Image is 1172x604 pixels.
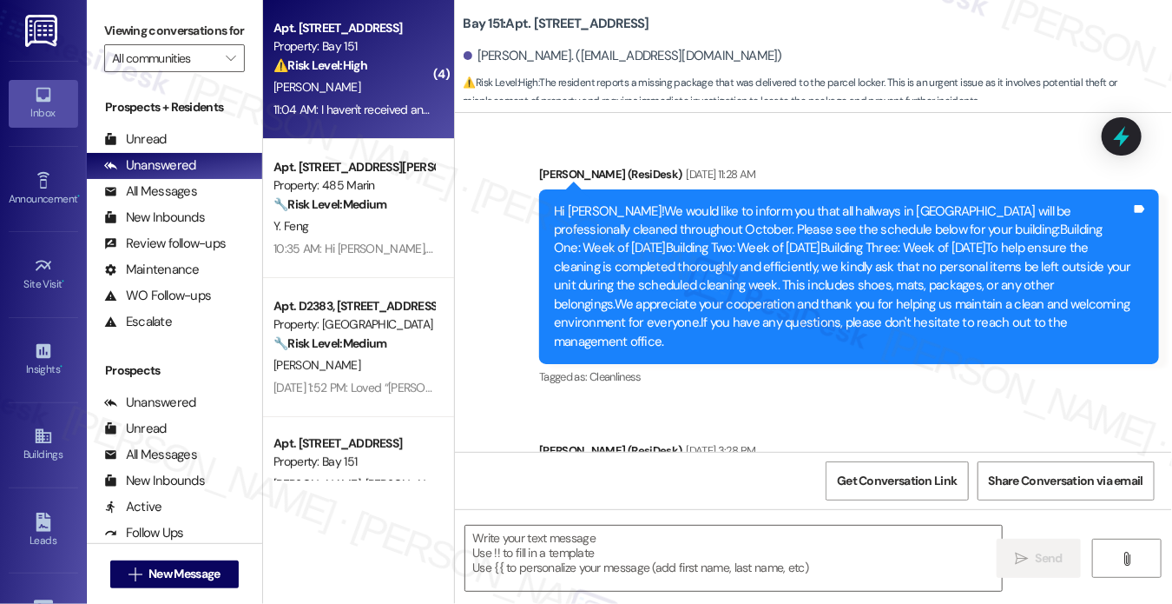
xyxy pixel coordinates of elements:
[273,435,434,453] div: Apt. [STREET_ADDRESS]
[539,441,1159,466] div: [PERSON_NAME] (ResiDesk)
[464,15,649,33] b: Bay 151: Apt. [STREET_ADDRESS]
[273,176,434,195] div: Property: 485 Marin
[104,156,196,175] div: Unanswered
[464,76,538,90] strong: ⚠️ Risk Level: High
[148,565,220,583] span: New Message
[1015,552,1028,566] i: 
[273,158,434,176] div: Apt. [STREET_ADDRESS][PERSON_NAME]
[464,47,783,65] div: [PERSON_NAME]. ([EMAIL_ADDRESS][DOMAIN_NAME])
[60,361,63,373] span: •
[9,508,78,554] a: Leads
[104,130,167,149] div: Unread
[87,98,262,116] div: Prospects + Residents
[539,165,1159,189] div: [PERSON_NAME] (ResiDesk)
[9,80,78,127] a: Inbox
[110,561,239,588] button: New Message
[104,183,197,201] div: All Messages
[837,472,957,490] span: Get Conversation Link
[104,498,162,516] div: Active
[25,15,61,47] img: ResiDesk Logo
[1036,549,1063,567] span: Send
[112,44,217,72] input: All communities
[9,421,78,468] a: Buildings
[365,476,451,492] span: [PERSON_NAME]
[273,218,308,234] span: Y. Feng
[273,453,434,471] div: Property: Bay 151
[104,235,226,253] div: Review follow-ups
[682,441,756,460] div: [DATE] 3:28 PM
[554,202,1131,351] div: Hi [PERSON_NAME]!We would like to inform you that all hallways in [GEOGRAPHIC_DATA] will be profe...
[63,275,65,288] span: •
[128,567,142,581] i: 
[1121,552,1134,566] i: 
[104,446,197,464] div: All Messages
[589,369,642,384] span: Cleanliness
[273,357,360,373] span: [PERSON_NAME]
[87,362,262,380] div: Prospects
[682,165,756,183] div: [DATE] 11:28 AM
[104,17,245,44] label: Viewing conversations for
[104,287,211,305] div: WO Follow-ups
[826,461,968,501] button: Get Conversation Link
[273,196,386,212] strong: 🔧 Risk Level: Medium
[273,19,434,37] div: Apt. [STREET_ADDRESS]
[273,57,367,73] strong: ⚠️ Risk Level: High
[104,313,172,331] div: Escalate
[9,251,78,298] a: Site Visit •
[104,261,200,279] div: Maintenance
[989,472,1143,490] span: Share Conversation via email
[104,524,184,542] div: Follow Ups
[9,336,78,383] a: Insights •
[104,472,205,490] div: New Inbounds
[273,297,434,315] div: Apt. D2383, [STREET_ADDRESS][PERSON_NAME]
[273,335,386,351] strong: 🔧 Risk Level: Medium
[273,315,434,334] div: Property: [GEOGRAPHIC_DATA]
[539,364,1159,389] div: Tagged as:
[104,420,167,438] div: Unread
[273,476,365,492] span: [PERSON_NAME]
[273,102,698,117] div: 11:04 AM: I haven't received any email from Luxer and neither it's in the package room
[226,51,235,65] i: 
[104,209,205,227] div: New Inbounds
[997,539,1081,578] button: Send
[978,461,1155,501] button: Share Conversation via email
[104,394,196,412] div: Unanswered
[77,190,80,202] span: •
[273,37,434,56] div: Property: Bay 151
[273,79,360,95] span: [PERSON_NAME]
